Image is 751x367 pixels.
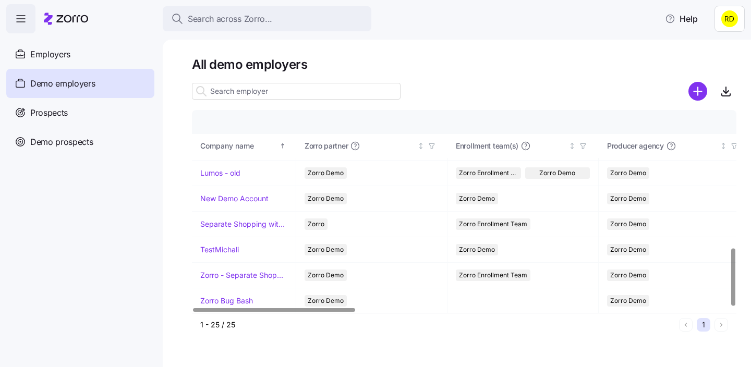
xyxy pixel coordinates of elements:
[30,106,68,119] span: Prospects
[308,167,344,179] span: Zorro Demo
[568,142,576,150] div: Not sorted
[308,218,324,230] span: Zorro
[539,167,575,179] span: Zorro Demo
[665,13,698,25] span: Help
[200,270,287,280] a: Zorro - Separate Shopping
[697,318,710,332] button: 1
[188,13,272,26] span: Search across Zorro...
[610,193,646,204] span: Zorro Demo
[6,127,154,156] a: Demo prospects
[200,296,253,306] a: Zorro Bug Bash
[308,295,344,307] span: Zorro Demo
[610,270,646,281] span: Zorro Demo
[721,10,738,27] img: 400900e14810b1d0aec03a03c9453833
[6,69,154,98] a: Demo employers
[610,295,646,307] span: Zorro Demo
[305,141,348,151] span: Zorro partner
[279,142,286,150] div: Sorted ascending
[459,167,518,179] span: Zorro Enrollment Experts
[447,134,599,158] th: Enrollment team(s)Not sorted
[459,270,527,281] span: Zorro Enrollment Team
[679,318,693,332] button: Previous page
[308,193,344,204] span: Zorro Demo
[6,98,154,127] a: Prospects
[200,219,287,229] a: Separate Shopping with Zorro
[456,141,518,151] span: Enrollment team(s)
[200,193,269,204] a: New Demo Account
[417,142,425,150] div: Not sorted
[459,218,527,230] span: Zorro Enrollment Team
[610,218,646,230] span: Zorro Demo
[200,168,240,178] a: Lumos - old
[714,318,728,332] button: Next page
[459,244,495,255] span: Zorro Demo
[200,244,239,255] a: TestMichali
[610,244,646,255] span: Zorro Demo
[200,320,675,330] div: 1 - 25 / 25
[192,134,296,158] th: Company nameSorted ascending
[30,136,93,149] span: Demo prospects
[308,244,344,255] span: Zorro Demo
[6,40,154,69] a: Employers
[30,77,95,90] span: Demo employers
[308,270,344,281] span: Zorro Demo
[720,142,727,150] div: Not sorted
[30,48,70,61] span: Employers
[192,83,401,100] input: Search employer
[657,8,706,29] button: Help
[200,140,277,152] div: Company name
[610,167,646,179] span: Zorro Demo
[599,134,750,158] th: Producer agencyNot sorted
[192,56,736,72] h1: All demo employers
[688,82,707,101] svg: add icon
[296,134,447,158] th: Zorro partnerNot sorted
[607,141,664,151] span: Producer agency
[459,193,495,204] span: Zorro Demo
[163,6,371,31] button: Search across Zorro...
